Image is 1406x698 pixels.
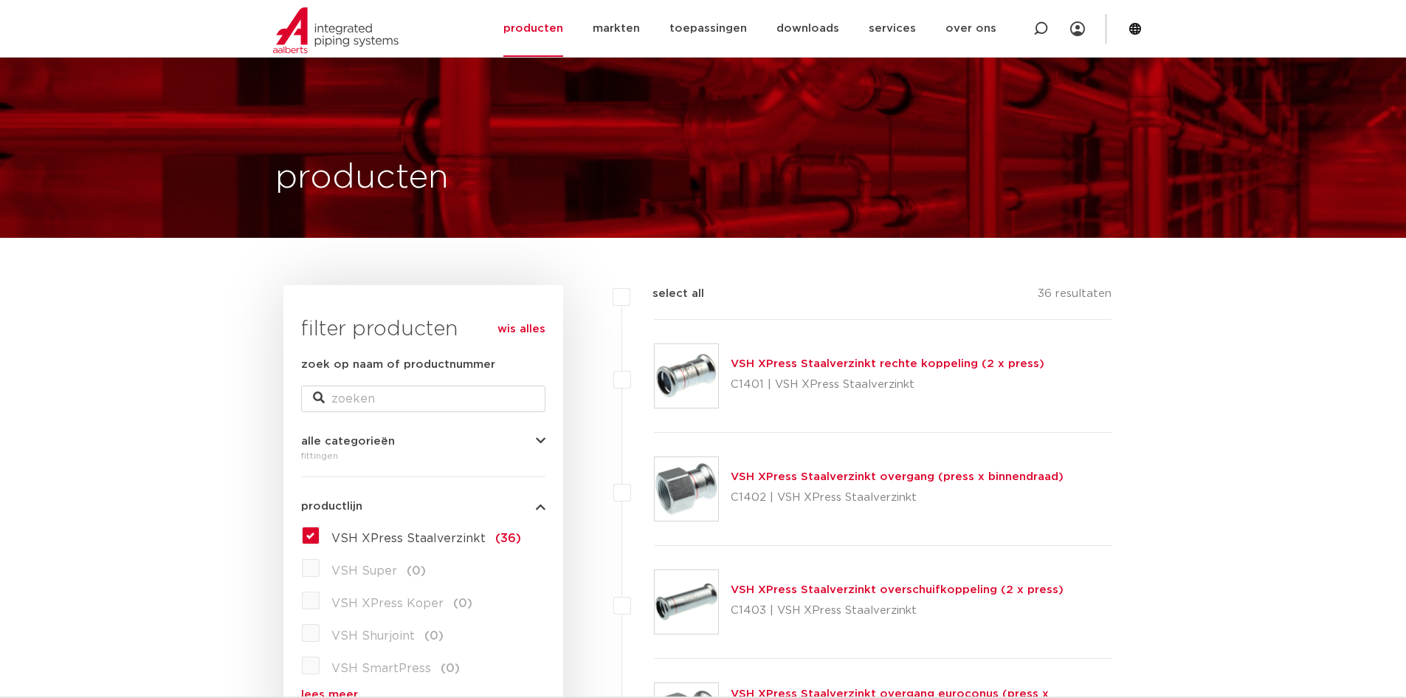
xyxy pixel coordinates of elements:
img: Thumbnail for VSH XPress Staalverzinkt overschuifkoppeling (2 x press) [655,570,718,634]
input: zoeken [301,386,545,412]
span: VSH XPress Staalverzinkt [331,533,486,544]
h1: producten [275,154,449,202]
p: C1402 | VSH XPress Staalverzinkt [731,486,1064,510]
p: C1401 | VSH XPress Staalverzinkt [731,373,1044,397]
span: (0) [407,565,426,577]
span: (0) [441,663,460,674]
span: (0) [424,630,444,642]
span: VSH Shurjoint [331,630,415,642]
span: VSH SmartPress [331,663,431,674]
label: select all [630,285,704,303]
a: VSH XPress Staalverzinkt rechte koppeling (2 x press) [731,358,1044,369]
a: VSH XPress Staalverzinkt overgang (press x binnendraad) [731,471,1064,482]
div: my IPS [1070,13,1085,45]
img: Thumbnail for VSH XPress Staalverzinkt rechte koppeling (2 x press) [655,344,718,408]
span: productlijn [301,501,362,512]
span: (36) [495,533,521,544]
img: Thumbnail for VSH XPress Staalverzinkt overgang (press x binnendraad) [655,457,718,521]
div: fittingen [301,447,545,465]
button: productlijn [301,501,545,512]
a: wis alles [497,321,545,338]
button: alle categorieën [301,436,545,447]
span: VSH Super [331,565,397,577]
span: alle categorieën [301,436,395,447]
span: (0) [453,598,472,609]
span: VSH XPress Koper [331,598,444,609]
a: VSH XPress Staalverzinkt overschuifkoppeling (2 x press) [731,584,1064,595]
h3: filter producten [301,315,545,344]
p: C1403 | VSH XPress Staalverzinkt [731,599,1064,623]
label: zoek op naam of productnummer [301,356,495,374]
p: 36 resultaten [1038,285,1112,308]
